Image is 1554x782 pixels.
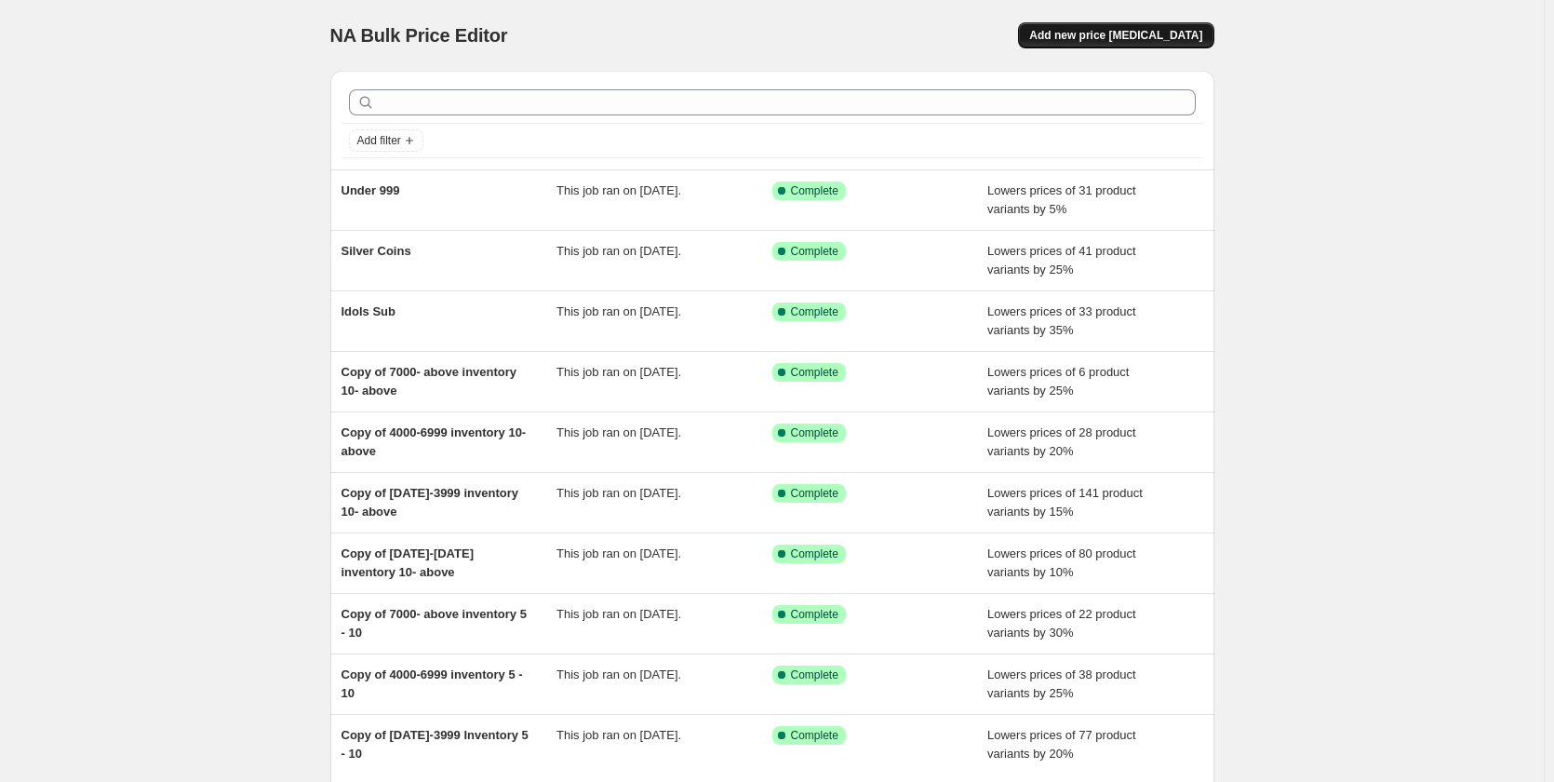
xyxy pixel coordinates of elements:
[556,183,681,197] span: This job ran on [DATE].
[342,728,529,761] span: Copy of [DATE]-3999 Inventory 5 - 10
[342,425,527,458] span: Copy of 4000-6999 inventory 10- above
[791,365,838,380] span: Complete
[349,129,423,152] button: Add filter
[556,728,681,742] span: This job ran on [DATE].
[342,607,527,640] span: Copy of 7000- above inventory 5 - 10
[556,365,681,379] span: This job ran on [DATE].
[791,607,838,622] span: Complete
[987,244,1136,276] span: Lowers prices of 41 product variants by 25%
[987,425,1136,458] span: Lowers prices of 28 product variants by 20%
[987,304,1136,337] span: Lowers prices of 33 product variants by 35%
[791,425,838,440] span: Complete
[791,546,838,561] span: Complete
[342,546,475,579] span: Copy of [DATE]-[DATE] inventory 10- above
[342,667,523,700] span: Copy of 4000-6999 inventory 5 - 10
[987,607,1136,640] span: Lowers prices of 22 product variants by 30%
[791,728,838,743] span: Complete
[342,486,518,519] span: Copy of [DATE]-3999 inventory 10- above
[556,486,681,500] span: This job ran on [DATE].
[556,304,681,318] span: This job ran on [DATE].
[357,133,401,148] span: Add filter
[987,728,1136,761] span: Lowers prices of 77 product variants by 20%
[342,244,411,258] span: Silver Coins
[342,183,400,197] span: Under 999
[556,607,681,621] span: This job ran on [DATE].
[1018,22,1213,48] button: Add new price [MEDICAL_DATA]
[342,304,396,318] span: Idols Sub
[987,667,1136,700] span: Lowers prices of 38 product variants by 25%
[791,486,838,501] span: Complete
[556,667,681,681] span: This job ran on [DATE].
[791,244,838,259] span: Complete
[791,183,838,198] span: Complete
[556,244,681,258] span: This job ran on [DATE].
[330,25,508,46] span: NA Bulk Price Editor
[791,667,838,682] span: Complete
[342,365,517,398] span: Copy of 7000- above inventory 10- above
[556,546,681,560] span: This job ran on [DATE].
[987,486,1143,519] span: Lowers prices of 141 product variants by 15%
[987,365,1129,398] span: Lowers prices of 6 product variants by 25%
[987,183,1136,216] span: Lowers prices of 31 product variants by 5%
[556,425,681,439] span: This job ran on [DATE].
[1029,28,1202,43] span: Add new price [MEDICAL_DATA]
[791,304,838,319] span: Complete
[987,546,1136,579] span: Lowers prices of 80 product variants by 10%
